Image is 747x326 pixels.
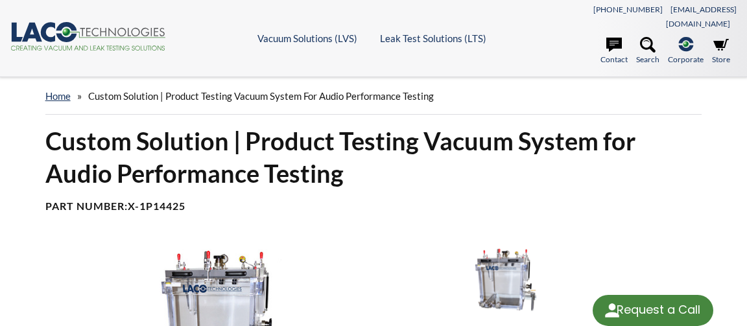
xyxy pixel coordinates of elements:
[593,5,663,14] a: [PHONE_NUMBER]
[45,78,702,115] div: »
[593,295,713,326] div: Request a Call
[45,125,702,189] h1: Custom Solution | Product Testing Vacuum System for Audio Performance Testing
[617,295,700,325] div: Request a Call
[88,90,434,102] span: Custom Solution | Product Testing Vacuum System for Audio Performance Testing
[257,32,357,44] a: Vacuum Solutions (LVS)
[45,200,702,213] h4: Part Number:
[128,200,185,212] b: X-1P14425
[441,244,569,316] img: Clear acrylic cube vacuum chamber with top-loading chamber lid for product testing system
[668,53,704,65] span: Corporate
[380,32,486,44] a: Leak Test Solutions (LTS)
[636,37,659,65] a: Search
[666,5,737,29] a: [EMAIL_ADDRESS][DOMAIN_NAME]
[712,37,730,65] a: Store
[45,90,71,102] a: home
[600,37,628,65] a: Contact
[602,300,622,321] img: round button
